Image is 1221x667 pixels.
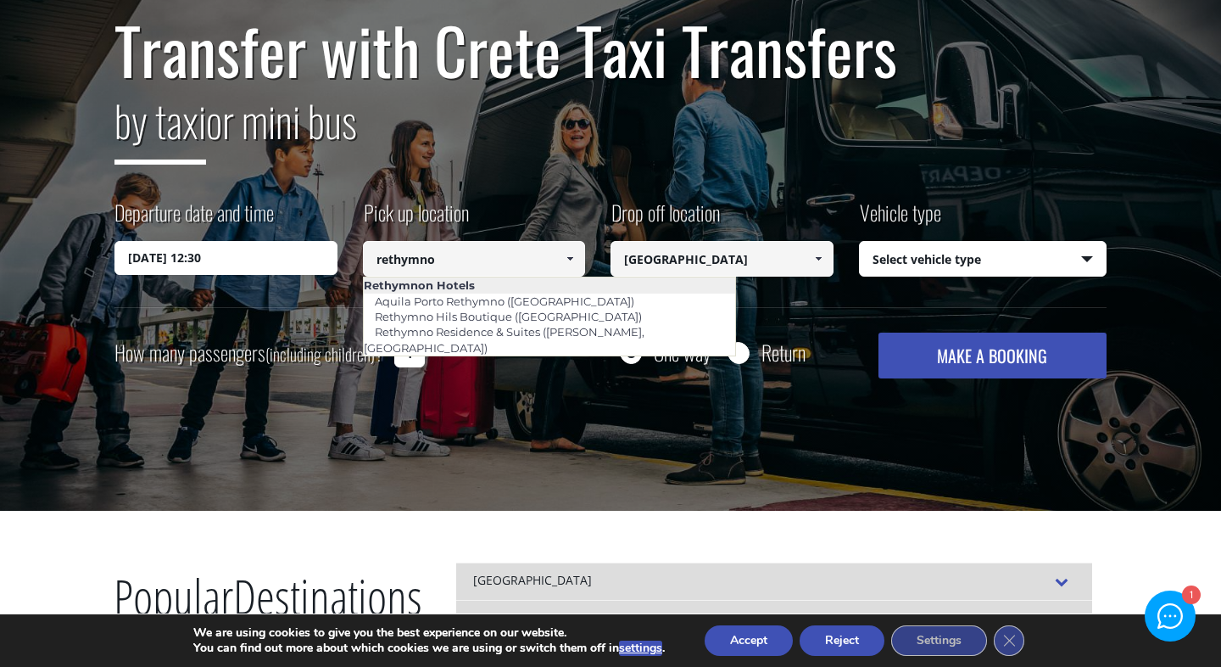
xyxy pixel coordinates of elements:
[610,198,720,241] label: Drop off location
[705,625,793,656] button: Accept
[619,641,662,656] button: settings
[878,333,1107,378] button: MAKE A BOOKING
[556,241,584,277] a: Show All Items
[114,198,274,241] label: Departure date and time
[859,198,941,241] label: Vehicle type
[364,305,653,328] a: Rethymno Hils Boutique ([GEOGRAPHIC_DATA])
[800,625,884,656] button: Reject
[860,242,1107,277] span: Select vehicle type
[363,198,469,241] label: Pick up location
[114,563,422,654] h2: Destinations
[364,277,736,293] li: Rethymnon Hotels
[363,241,586,277] input: Select pickup location
[114,333,384,374] label: How many passengers ?
[654,342,711,363] label: One way
[114,14,1107,86] h1: Transfer with Crete Taxi Transfers
[456,563,1092,600] div: [GEOGRAPHIC_DATA]
[114,563,233,642] span: Popular
[610,241,834,277] input: Select drop-off location
[193,641,665,656] p: You can find out more about which cookies we are using or switch them off in .
[994,625,1024,656] button: Close GDPR Cookie Banner
[265,341,375,367] small: (including children)
[456,600,1092,637] div: [GEOGRAPHIC_DATA]
[364,320,644,359] a: Rethymno Residence & Suites ([PERSON_NAME], [GEOGRAPHIC_DATA])
[193,625,665,641] p: We are using cookies to give you the best experience on our website.
[761,342,806,363] label: Return
[364,289,645,313] a: Aquila Porto Rethymno ([GEOGRAPHIC_DATA])
[891,625,987,656] button: Settings
[114,86,1107,177] h2: or mini bus
[804,241,832,277] a: Show All Items
[114,88,206,165] span: by taxi
[1182,586,1201,604] div: 1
